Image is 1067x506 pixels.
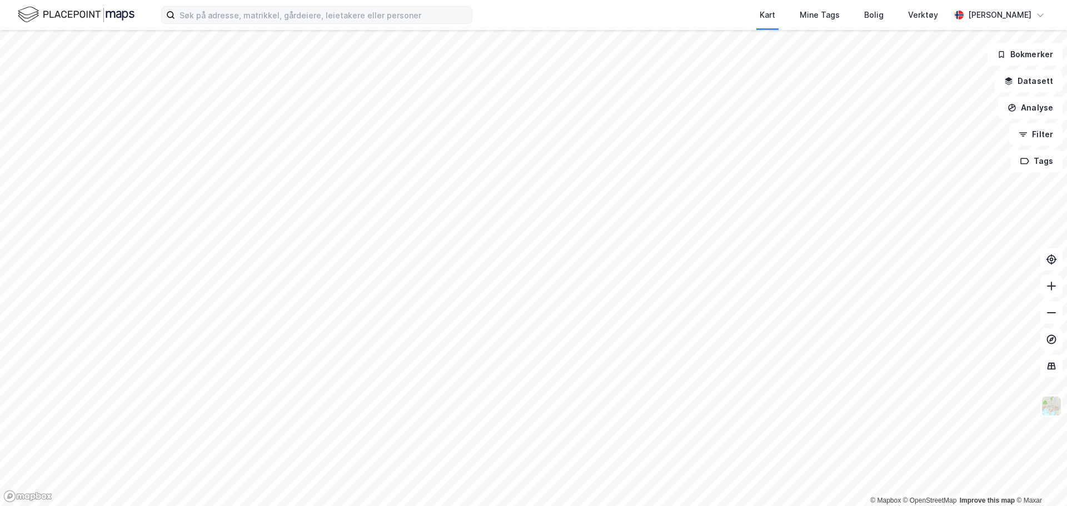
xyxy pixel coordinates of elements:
[760,8,775,22] div: Kart
[800,8,840,22] div: Mine Tags
[968,8,1031,22] div: [PERSON_NAME]
[1011,453,1067,506] iframe: Chat Widget
[175,7,472,23] input: Søk på adresse, matrikkel, gårdeiere, leietakere eller personer
[864,8,884,22] div: Bolig
[18,5,134,24] img: logo.f888ab2527a4732fd821a326f86c7f29.svg
[908,8,938,22] div: Verktøy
